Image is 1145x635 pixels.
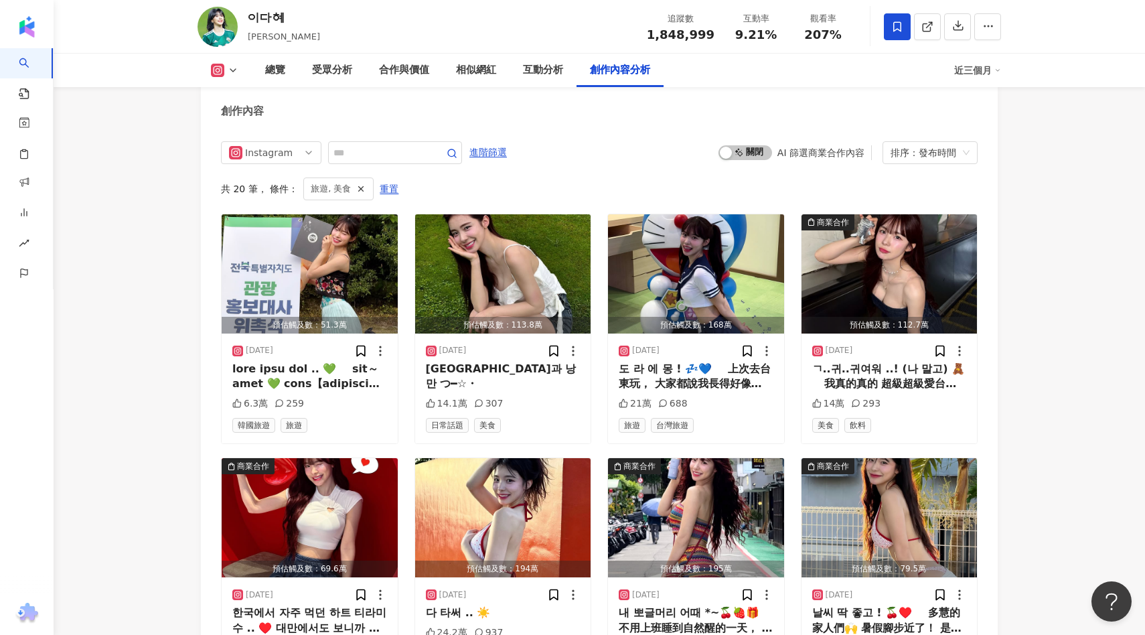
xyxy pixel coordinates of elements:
div: ㄱ..귀..귀여워 ..! (나 말고) 🧸 ⠀ 我真的真的 超級超級愛台灣的珍珠奶茶～ 以前在韓國就有看過 #日出茶太 現在 #帶著世界的聲音回家 啦✈️ ⠀ 每一個茶太娃娃角色都好可愛～ 讓... [812,362,967,392]
a: search [19,48,46,100]
div: 預估觸及數：69.6萬 [222,561,398,577]
span: 韓國旅遊 [232,418,275,433]
img: post-image [608,458,784,577]
img: chrome extension [14,603,40,624]
div: 創作內容分析 [590,62,650,78]
button: 商業合作預估觸及數：195萬 [608,458,784,577]
div: 商業合作 [817,216,849,229]
div: AI 篩選商業合作內容 [777,147,864,158]
span: 旅遊 [281,418,307,433]
span: 1,848,999 [647,27,714,42]
div: 도 라 에 몽 ! 💤💙 ⠀ 上次去台東玩， 大家都說我長得好像[PERSON_NAME]… 但真的是我本人啦💙 ⠀ 在台東還遇到超多可愛的哆啦A夢， 好像回到小時候🥰 ⠀ 藍藍的天空、暖暖的風... [619,362,773,392]
div: [DATE] [632,589,660,601]
div: [DATE] [439,589,467,601]
span: 台灣旅遊 [651,418,694,433]
div: [DATE] [826,345,853,356]
div: 互動分析 [523,62,563,78]
span: 日常話題 [426,418,469,433]
div: 排序：發布時間 [891,142,958,163]
img: post-image [608,214,784,334]
div: lore ipsu dol .. 💚 ⠀ sit～amet 💚 cons【adipisci】e！sedd 🥰🇰🇷✨ ⠀ eiusmodtempor「in」💖 utlaboreet、dol～ ma... [232,362,387,392]
div: [DATE] [246,589,273,601]
button: 商業合作預估觸及數：112.7萬 [801,214,978,334]
div: 293 [851,397,881,411]
div: 近三個月 [954,60,1001,81]
div: 預估觸及數：79.5萬 [801,561,978,577]
div: [DATE] [246,345,273,356]
div: 總覽 [265,62,285,78]
div: Instagram [245,142,289,163]
div: 이다혜 [248,9,320,26]
button: 商業合作預估觸及數：69.6萬 [222,458,398,577]
div: 預估觸及數：113.8萬 [415,317,591,334]
img: post-image [222,214,398,334]
span: 旅遊 [619,418,645,433]
span: [PERSON_NAME] [248,31,320,42]
button: 重置 [379,178,399,200]
div: 14萬 [812,397,845,411]
div: 商業合作 [623,460,656,473]
span: rise [19,230,29,260]
span: 重置 [380,179,398,200]
div: 預估觸及數：195萬 [608,561,784,577]
div: [GEOGRAPHIC_DATA]과 낭만 つ━☆・ [426,362,581,392]
button: 預估觸及數：51.3萬 [222,214,398,334]
div: [DATE] [632,345,660,356]
iframe: Help Scout Beacon - Open [1091,581,1132,622]
div: 6.3萬 [232,397,268,411]
span: 美食 [812,418,839,433]
div: 創作內容 [221,104,264,119]
div: 受眾分析 [312,62,352,78]
div: 相似網紅 [456,62,496,78]
div: 互動率 [731,12,781,25]
img: post-image [222,458,398,577]
img: post-image [801,458,978,577]
span: 飲料 [844,418,871,433]
div: 259 [275,397,304,411]
span: 9.21% [735,28,777,42]
div: 14.1萬 [426,397,467,411]
div: 預估觸及數：112.7萬 [801,317,978,334]
div: 21萬 [619,397,652,411]
button: 商業合作預估觸及數：79.5萬 [801,458,978,577]
div: 共 20 筆 ， 條件： [221,178,978,200]
button: 進階篩選 [469,141,508,163]
span: 旅遊, 美食 [311,182,351,196]
span: 進階篩選 [469,142,507,163]
span: 207% [804,28,842,42]
span: 美食 [474,418,501,433]
img: post-image [415,458,591,577]
button: 預估觸及數：194萬 [415,458,591,577]
div: 商業合作 [237,460,269,473]
img: post-image [801,214,978,334]
img: logo icon [16,16,37,38]
div: 觀看率 [797,12,848,25]
button: 預估觸及數：113.8萬 [415,214,591,334]
div: [DATE] [439,345,467,356]
div: 688 [658,397,688,411]
img: KOL Avatar [198,7,238,47]
div: [DATE] [826,589,853,601]
div: 商業合作 [817,460,849,473]
div: 合作與價值 [379,62,429,78]
div: 다 타써 .. ☀️ [426,606,581,620]
div: 預估觸及數：194萬 [415,561,591,577]
div: 307 [474,397,504,411]
div: 預估觸及數：51.3萬 [222,317,398,334]
div: 預估觸及數：168萬 [608,317,784,334]
div: 追蹤數 [647,12,714,25]
img: post-image [415,214,591,334]
button: 預估觸及數：168萬 [608,214,784,334]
